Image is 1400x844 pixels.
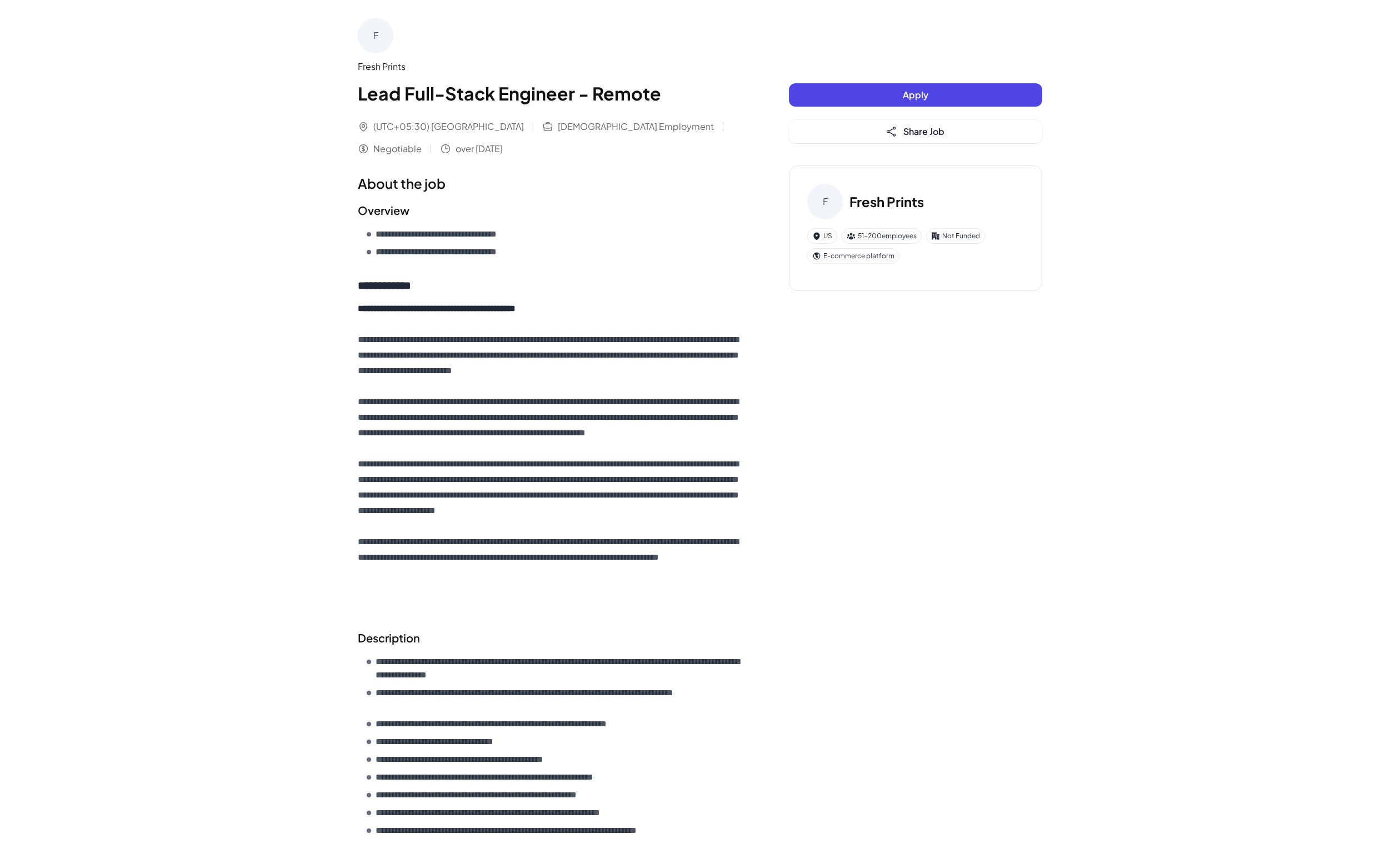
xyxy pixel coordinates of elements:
div: US [807,228,837,244]
div: 51-200 employees [842,228,922,244]
h3: Fresh Prints [849,192,924,212]
span: over [DATE] [456,142,503,155]
span: Apply [903,89,928,101]
div: F [358,18,393,53]
span: Share Job [903,125,944,137]
h1: About the job [358,173,744,193]
h2: Overview [358,202,744,219]
button: Share Job [789,120,1042,143]
span: (UTC+05:30) [GEOGRAPHIC_DATA] [373,120,524,133]
div: Not Funded [926,228,985,244]
span: Negotiable [373,142,422,155]
h2: Description [358,630,744,646]
button: Apply [789,83,1042,107]
div: Fresh Prints [358,60,744,73]
div: E-commerce platform [807,248,899,264]
h1: Lead Full-Stack Engineer - Remote [358,80,744,107]
div: F [807,184,843,219]
span: [DEMOGRAPHIC_DATA] Employment [558,120,714,133]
